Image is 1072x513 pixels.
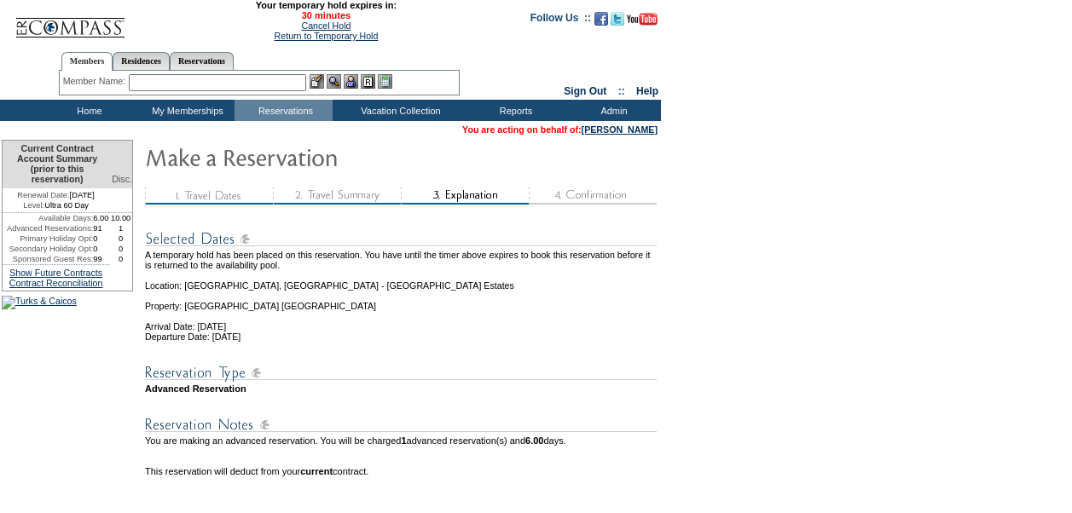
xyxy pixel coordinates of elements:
td: 0 [109,254,132,264]
td: 0 [109,233,132,244]
td: My Memberships [136,100,235,121]
td: 6.00 [93,213,109,223]
img: step3_state2.gif [401,187,529,205]
img: View [327,74,341,89]
td: Ultra 60 Day [3,200,109,213]
td: 0 [109,244,132,254]
a: Residences [113,52,170,70]
a: Subscribe to our YouTube Channel [627,17,658,27]
td: Home [38,100,136,121]
a: [PERSON_NAME] [582,124,658,135]
td: Vacation Collection [333,100,465,121]
img: Reservation Dates [145,228,657,250]
td: This reservation will deduct from your contract. [145,466,659,476]
img: Turks & Caicos [2,296,77,309]
td: A temporary hold has been placed on this reservation. You have until the timer above expires to b... [145,250,659,270]
td: 91 [93,223,109,233]
img: Make Reservation [145,140,486,174]
a: Help [636,85,658,97]
span: Disc. [112,174,132,184]
td: You are making an advanced reservation. You will be charged advanced reservation(s) and days. [145,435,659,456]
img: b_edit.gif [310,74,324,89]
b: current [300,466,333,476]
a: Show Future Contracts [9,268,102,278]
td: Current Contract Account Summary (prior to this reservation) [3,141,109,188]
b: 1 [401,435,406,446]
td: Reports [465,100,563,121]
img: Reservations [361,74,375,89]
a: Become our fan on Facebook [594,17,608,27]
td: Sponsored Guest Res: [3,254,93,264]
td: Advanced Reservation [145,383,659,394]
img: Subscribe to our YouTube Channel [627,13,658,26]
td: 10.00 [109,213,132,223]
img: step1_state3.gif [145,187,273,205]
td: Departure Date: [DATE] [145,331,659,342]
span: 30 minutes [134,10,518,20]
a: Sign Out [564,85,606,97]
a: Reservations [170,52,234,70]
a: Members [61,52,113,71]
img: Impersonate [344,74,358,89]
img: Compass Home [14,3,125,38]
div: Member Name: [63,74,129,89]
td: 0 [93,244,109,254]
td: 1 [109,223,132,233]
td: Arrival Date: [DATE] [145,311,659,331]
img: Reservation Notes [145,414,657,435]
a: Contract Reconciliation [9,278,103,288]
a: Follow us on Twitter [611,17,624,27]
span: Renewal Date: [17,190,69,200]
img: Become our fan on Facebook [594,12,608,26]
td: Property: [GEOGRAPHIC_DATA] [GEOGRAPHIC_DATA] [145,291,659,311]
td: Reservations [235,100,333,121]
td: 99 [93,254,109,264]
a: Return to Temporary Hold [275,31,379,41]
td: Primary Holiday Opt: [3,233,93,244]
img: Reservation Type [145,362,657,383]
td: Advanced Reservations: [3,223,93,233]
img: step4_state1.gif [529,187,657,205]
td: Admin [563,100,661,121]
span: :: [618,85,625,97]
b: 6.00 [525,435,543,446]
td: Follow Us :: [530,10,591,31]
span: You are acting on behalf of: [462,124,658,135]
td: [DATE] [3,188,109,200]
a: Cancel Hold [301,20,351,31]
td: Location: [GEOGRAPHIC_DATA], [GEOGRAPHIC_DATA] - [GEOGRAPHIC_DATA] Estates [145,270,659,291]
span: Level: [23,200,44,210]
img: Follow us on Twitter [611,12,624,26]
img: step2_state3.gif [273,187,401,205]
td: Secondary Holiday Opt: [3,244,93,254]
td: 0 [93,233,109,244]
img: b_calculator.gif [378,74,392,89]
td: Available Days: [3,213,93,223]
